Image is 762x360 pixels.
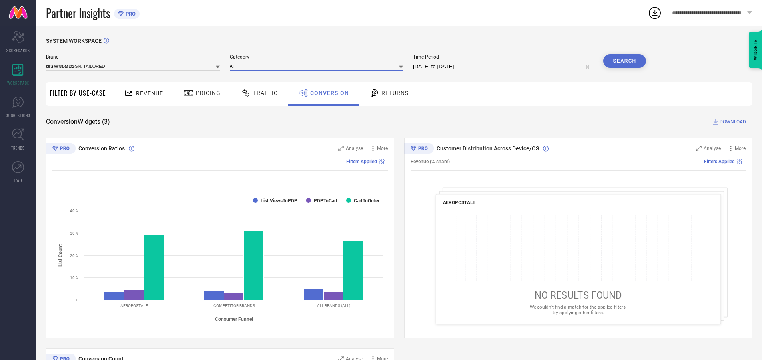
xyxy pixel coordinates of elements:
[58,244,63,266] tspan: List Count
[70,208,78,213] text: 40 %
[76,298,78,302] text: 0
[529,304,626,315] span: We couldn’t find a match for the applied filters, try applying other filters.
[720,118,746,126] span: DOWNLOAD
[11,145,25,151] span: TRENDS
[377,146,388,151] span: More
[411,159,450,164] span: Revenue (% share)
[124,11,136,17] span: PRO
[704,146,721,151] span: Analyse
[346,159,377,164] span: Filters Applied
[381,90,409,96] span: Returns
[317,303,350,308] text: ALL BRANDS (ALL)
[443,200,475,205] span: AEROPOSTALE
[744,159,746,164] span: |
[46,5,110,21] span: Partner Insights
[196,90,221,96] span: Pricing
[136,90,163,97] span: Revenue
[346,146,363,151] span: Analyse
[310,90,349,96] span: Conversion
[230,54,403,60] span: Category
[6,47,30,53] span: SCORECARDS
[387,159,388,164] span: |
[253,90,278,96] span: Traffic
[50,88,106,98] span: Filter By Use-Case
[735,146,746,151] span: More
[6,112,30,118] span: SUGGESTIONS
[215,316,253,322] tspan: Consumer Funnel
[534,290,622,301] span: NO RESULTS FOUND
[213,303,255,308] text: COMPETITOR BRANDS
[46,143,76,155] div: Premium
[70,231,78,235] text: 30 %
[413,62,593,71] input: Select time period
[70,253,78,258] text: 20 %
[78,145,125,152] span: Conversion Ratios
[413,54,593,60] span: Time Period
[120,303,148,308] text: AEROPOSTALE
[46,38,102,44] span: SYSTEM WORKSPACE
[261,198,297,204] text: List ViewsToPDP
[46,54,220,60] span: Brand
[7,80,29,86] span: WORKSPACE
[704,159,735,164] span: Filters Applied
[696,146,702,151] svg: Zoom
[354,198,380,204] text: CartToOrder
[46,118,110,126] span: Conversion Widgets ( 3 )
[648,6,662,20] div: Open download list
[338,146,344,151] svg: Zoom
[437,145,539,152] span: Customer Distribution Across Device/OS
[404,143,434,155] div: Premium
[14,177,22,183] span: FWD
[603,54,646,68] button: Search
[314,198,337,204] text: PDPToCart
[70,275,78,280] text: 10 %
